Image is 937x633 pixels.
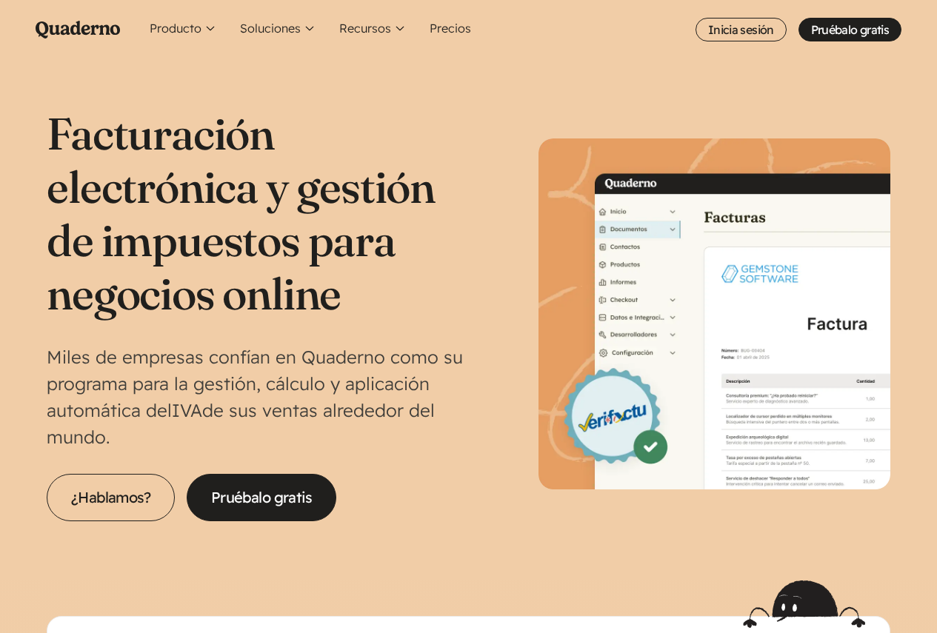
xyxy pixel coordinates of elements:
abbr: Impuesto sobre el Valor Añadido [172,399,202,421]
a: Inicia sesión [696,18,787,41]
a: Pruébalo gratis [187,474,336,521]
img: Interfaz de Quaderno mostrando la página Factura con el distintivo Verifactu [538,138,890,490]
h1: Facturación electrónica y gestión de impuestos para negocios online [47,107,468,320]
a: Pruébalo gratis [798,18,901,41]
a: ¿Hablamos? [47,474,175,521]
p: Miles de empresas confían en Quaderno como su programa para la gestión, cálculo y aplicación auto... [47,344,468,450]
